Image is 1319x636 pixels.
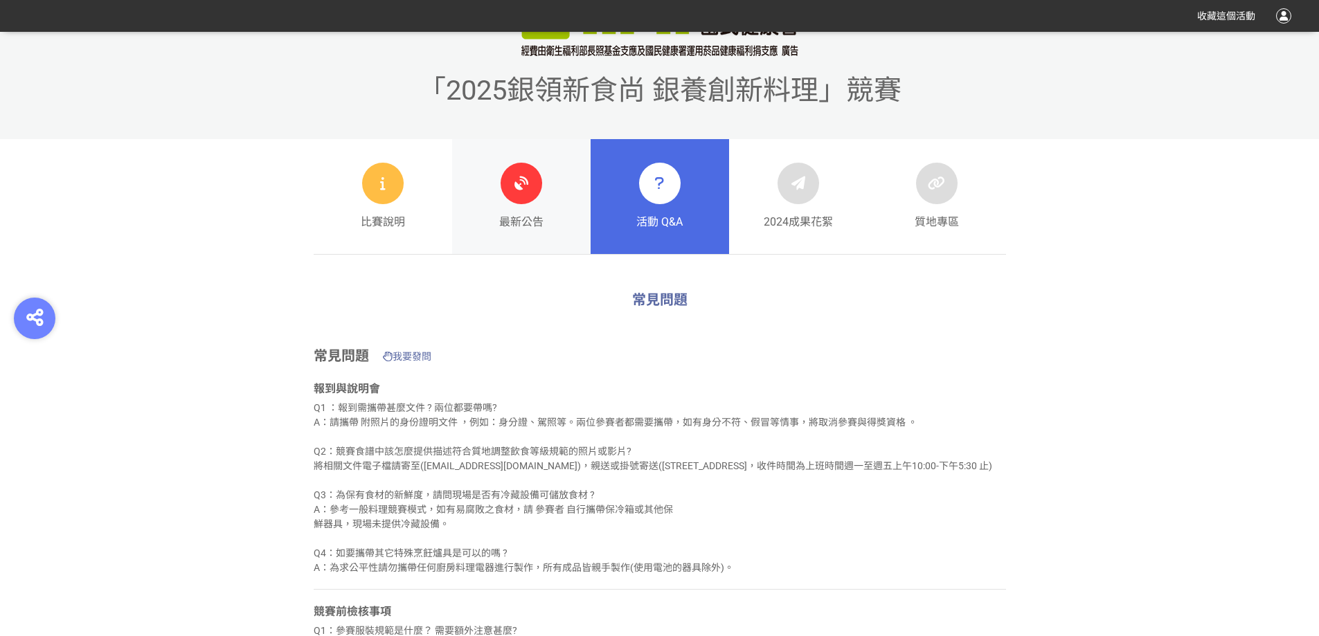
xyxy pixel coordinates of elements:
[314,381,1006,397] div: 報到與說明會
[418,93,901,101] a: 「2025銀領新食尚 銀養創新料理」競賽
[915,214,959,230] span: 質地專區
[314,603,1006,620] div: 競賽前檢核事項
[314,139,452,254] a: 比賽說明
[1197,10,1255,21] span: 收藏這個活動
[418,74,901,107] span: 「2025銀領新食尚 銀養創新料理」競賽
[452,139,591,254] a: 最新公告
[729,139,868,254] a: 2024成果花絮
[591,139,729,254] a: 活動 Q&A
[632,291,688,308] span: 常見問題
[361,214,405,230] span: 比賽說明
[868,139,1006,254] a: 質地專區
[393,346,431,367] span: 我要發問
[314,345,369,366] span: 常見問題
[764,214,833,230] span: 2024成果花絮
[499,214,544,230] span: 最新公告
[636,214,683,230] span: 活動 Q&A
[314,401,1006,575] div: Q1 ：報到需攜帶甚麼文件 ? 兩位都要帶嗎? A：請攜帶 附照片的身份證明文件 ，例如：身分證、駕照等。兩位參賽者都需要攜帶，如有身分不符、假冒等情事，將取消參賽與得獎資格 。 Q2：競賽食譜...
